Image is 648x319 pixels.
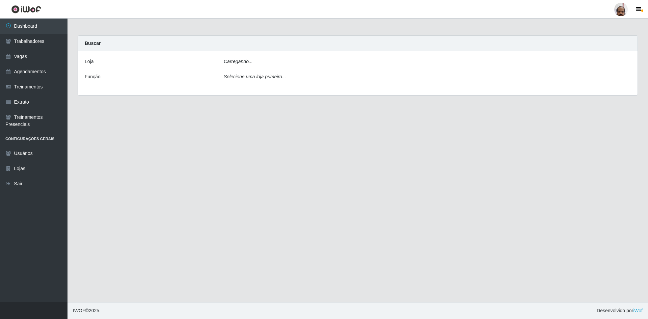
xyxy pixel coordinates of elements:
[597,307,643,314] span: Desenvolvido por
[73,307,101,314] span: © 2025 .
[85,58,93,65] label: Loja
[73,308,85,313] span: IWOF
[224,59,253,64] i: Carregando...
[85,41,101,46] strong: Buscar
[224,74,286,79] i: Selecione uma loja primeiro...
[633,308,643,313] a: iWof
[11,5,41,14] img: CoreUI Logo
[85,73,101,80] label: Função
